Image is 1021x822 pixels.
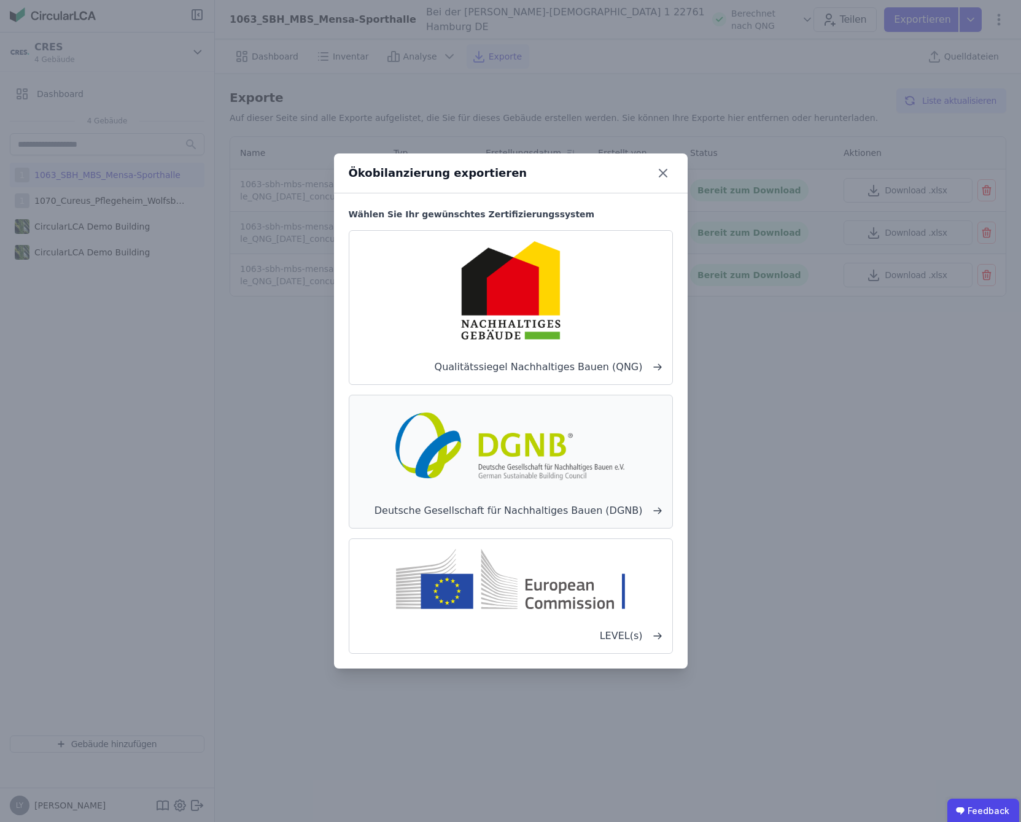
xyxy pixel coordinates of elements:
img: dgnb-1 [390,405,632,484]
h6: Wählen Sie Ihr gewünschtes Zertifizierungssystem [349,208,673,220]
img: qng-1 [419,241,603,340]
img: level-s [359,549,662,609]
div: Ökobilanzierung exportieren [349,165,527,182]
span: LEVEL(s) [359,629,662,643]
span: Qualitätssiegel Nachhaltiges Bauen (QNG) [359,360,662,374]
span: Deutsche Gesellschaft für Nachhaltiges Bauen (DGNB) [359,503,662,518]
